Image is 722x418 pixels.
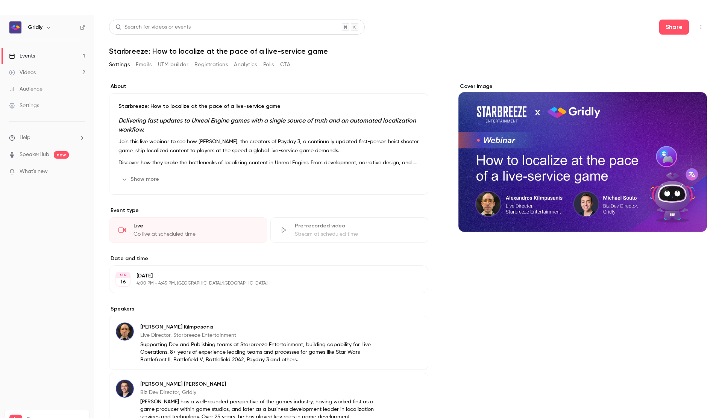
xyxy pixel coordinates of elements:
[83,44,127,49] div: Keywords by Traffic
[9,52,35,60] div: Events
[9,85,42,93] div: Audience
[9,69,36,76] div: Videos
[109,255,428,262] label: Date and time
[140,389,379,396] p: Biz Dev Director, Gridly
[9,21,21,33] img: Gridly
[109,47,707,56] h1: Starbreeze: How to localize at the pace of a live-service game
[75,44,81,50] img: tab_keywords_by_traffic_grey.svg
[109,316,428,370] div: Alexandros Kilmpasanis[PERSON_NAME] KilmpasanisLive Director, Starbreeze EntertainmentSupporting ...
[20,44,26,50] img: tab_domain_overview_orange.svg
[133,230,258,238] div: Go live at scheduled time
[295,230,419,238] div: Stream at scheduled time
[12,20,18,26] img: website_grey.svg
[109,207,428,214] p: Event type
[109,217,267,243] div: LiveGo live at scheduled time
[118,117,416,133] em: Delivering fast updates to Unreal Engine games with a single source of truth and an automated loc...
[270,217,429,243] div: Pre-recorded videoStream at scheduled time
[109,83,428,90] label: About
[118,173,164,185] button: Show more
[458,83,707,90] label: Cover image
[116,380,134,398] img: Michael Souto
[20,168,48,176] span: What's new
[118,158,419,167] p: Discover how they broke the bottlenecks of localizing content in Unreal Engine. From development,...
[118,103,419,110] p: Starbreeze: How to localize at the pace of a live-service game
[458,83,707,232] section: Cover image
[21,12,37,18] div: v 4.0.25
[295,222,419,230] div: Pre-recorded video
[194,59,228,71] button: Registrations
[137,280,388,286] p: 4:00 PM - 4:45 PM, [GEOGRAPHIC_DATA]/[GEOGRAPHIC_DATA]
[140,332,379,339] p: Live Director, Starbreeze Entertainment
[136,59,152,71] button: Emails
[137,272,388,280] p: [DATE]
[140,341,379,363] p: Supporting Dev and Publishing teams at Starbreeze Entertainment, building capability for Live Ope...
[12,12,18,18] img: logo_orange.svg
[116,323,134,341] img: Alexandros Kilmpasanis
[158,59,188,71] button: UTM builder
[20,20,83,26] div: Domain: [DOMAIN_NAME]
[116,273,130,278] div: SEP
[140,380,379,388] p: [PERSON_NAME] [PERSON_NAME]
[20,151,49,159] a: SpeakerHub
[280,59,290,71] button: CTA
[120,278,126,286] p: 16
[54,151,69,159] span: new
[133,222,258,230] div: Live
[140,323,379,331] p: [PERSON_NAME] Kilmpasanis
[263,59,274,71] button: Polls
[659,20,689,35] button: Share
[9,102,39,109] div: Settings
[109,59,130,71] button: Settings
[118,137,419,155] p: Join this live webinar to see how [PERSON_NAME], the creators of Payday 3, a continually updated ...
[29,44,67,49] div: Domain Overview
[20,134,30,142] span: Help
[234,59,257,71] button: Analytics
[115,23,191,31] div: Search for videos or events
[9,134,85,142] li: help-dropdown-opener
[109,305,428,313] label: Speakers
[28,24,42,31] h6: Gridly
